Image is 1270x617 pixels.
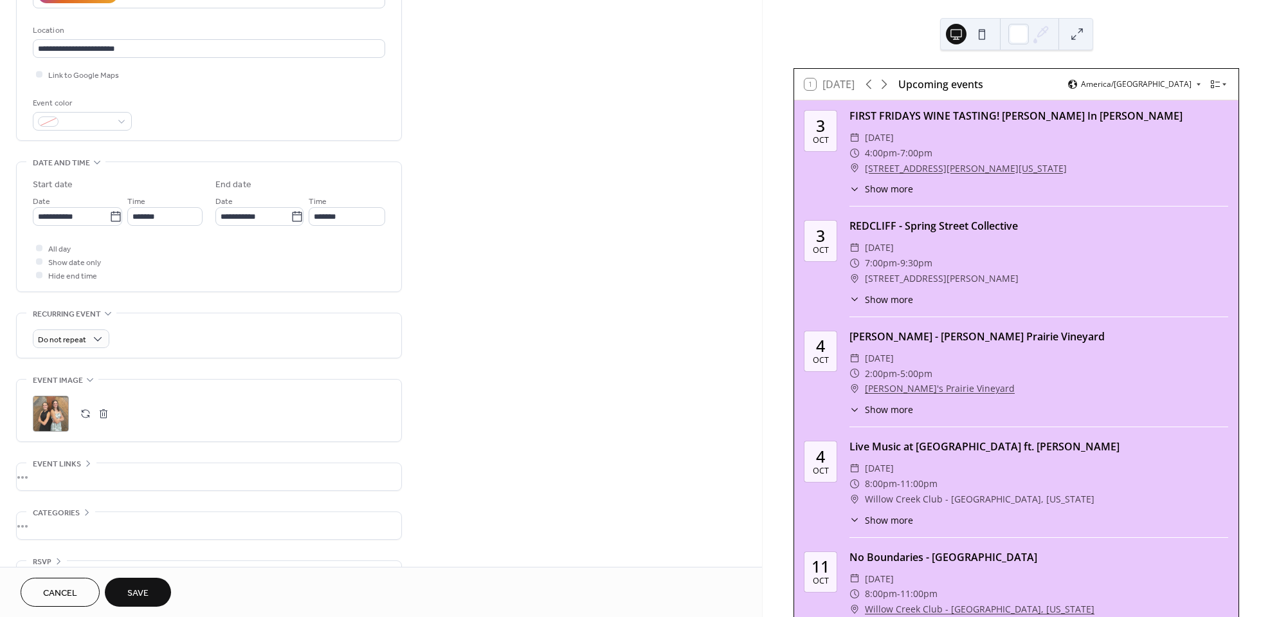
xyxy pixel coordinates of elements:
div: Live Music at [GEOGRAPHIC_DATA] ft. [PERSON_NAME] [849,439,1228,454]
span: [DATE] [865,130,894,145]
a: Willow Creek Club - [GEOGRAPHIC_DATA], [US_STATE] [865,602,1094,617]
span: Show more [865,403,913,416]
div: ​ [849,571,860,587]
div: ​ [849,182,860,196]
div: Location [33,24,383,37]
button: ​Show more [849,182,913,196]
div: Upcoming events [898,77,983,92]
div: [PERSON_NAME] - [PERSON_NAME] Prairie Vineyard [849,329,1228,344]
a: [PERSON_NAME]'s Prairie Vineyard [865,381,1015,396]
div: ​ [849,403,860,416]
span: - [897,145,900,161]
div: 3 [816,118,825,134]
div: ​ [849,602,860,617]
span: 8:00pm [865,476,897,492]
div: ​ [849,492,860,507]
button: Cancel [21,578,100,607]
div: ​ [849,513,860,527]
span: America/[GEOGRAPHIC_DATA] [1081,80,1192,88]
span: Event image [33,374,83,387]
div: ​ [849,161,860,176]
button: ​Show more [849,513,913,527]
span: Time [127,195,145,208]
div: ​ [849,476,860,492]
span: RSVP [33,555,51,569]
span: Hide end time [48,270,97,283]
span: Do not repeat [38,333,86,347]
div: Oct [813,246,829,255]
div: ​ [849,461,860,476]
div: ​ [849,145,860,161]
div: ​ [849,381,860,396]
div: Oct [813,467,829,475]
span: Show more [865,513,913,527]
div: ​ [849,293,860,306]
span: All day [48,243,71,256]
div: ​ [849,255,860,271]
button: ​Show more [849,293,913,306]
div: 3 [816,228,825,244]
div: ; [33,396,69,432]
span: Cancel [43,587,77,600]
span: Save [127,587,149,600]
span: Link to Google Maps [48,69,119,82]
div: ​ [849,130,860,145]
span: Date [33,195,50,208]
span: 2:00pm [865,366,897,382]
div: End date [215,178,251,192]
span: [STREET_ADDRESS][PERSON_NAME] [865,271,1019,286]
span: 7:00pm [900,145,932,161]
span: Recurring event [33,308,101,321]
div: Oct [813,136,829,145]
span: 9:30pm [900,255,932,271]
span: Show date only [48,256,101,270]
div: Oct [813,356,829,365]
button: Save [105,578,171,607]
a: [STREET_ADDRESS][PERSON_NAME][US_STATE] [865,161,1067,176]
span: - [897,476,900,492]
span: [DATE] [865,351,894,366]
span: - [897,586,900,602]
div: Event color [33,97,129,110]
span: 11:00pm [900,476,938,492]
button: ​Show more [849,403,913,416]
div: ••• [17,512,401,539]
span: 8:00pm [865,586,897,602]
span: [DATE] [865,571,894,587]
div: REDCLIFF - Spring Street Collective [849,218,1228,234]
div: FIRST FRIDAYS WINE TASTING! [PERSON_NAME] In [PERSON_NAME] [849,108,1228,124]
span: Date [215,195,233,208]
div: ​ [849,366,860,382]
span: 5:00pm [900,366,932,382]
div: Start date [33,178,73,192]
div: ​ [849,586,860,602]
span: Show more [865,182,913,196]
div: No Boundaries - [GEOGRAPHIC_DATA] [849,549,1228,565]
span: Event links [33,457,81,471]
span: [DATE] [865,461,894,476]
div: ••• [17,463,401,490]
span: - [897,255,900,271]
div: ​ [849,351,860,366]
div: ••• [17,561,401,588]
span: 4:00pm [865,145,897,161]
div: 4 [816,338,825,354]
div: 11 [812,558,830,575]
span: Show more [865,293,913,306]
span: 7:00pm [865,255,897,271]
span: Willow Creek Club - [GEOGRAPHIC_DATA], [US_STATE] [865,492,1094,507]
span: Categories [33,506,80,520]
span: - [897,366,900,382]
div: 4 [816,448,825,465]
div: ​ [849,271,860,286]
span: Time [309,195,327,208]
div: Oct [813,577,829,585]
div: ​ [849,240,860,255]
span: [DATE] [865,240,894,255]
span: Date and time [33,156,90,170]
span: 11:00pm [900,586,938,602]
